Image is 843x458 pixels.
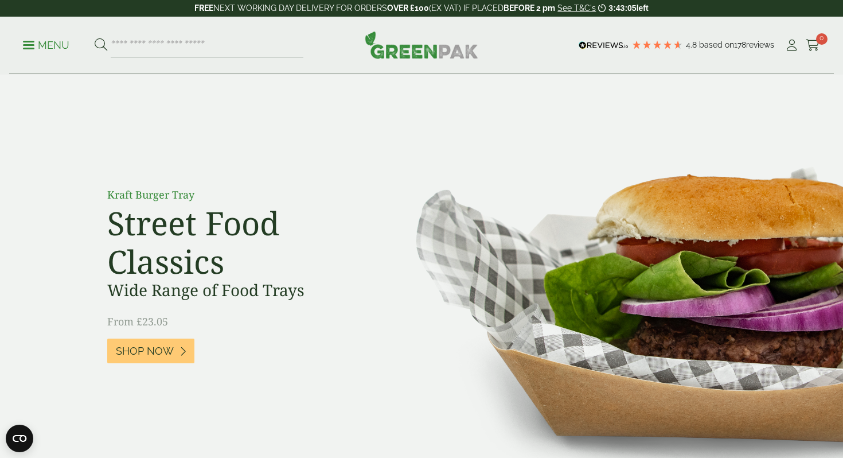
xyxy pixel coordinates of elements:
[746,40,774,49] span: reviews
[637,3,649,13] span: left
[806,40,820,51] i: Cart
[23,38,69,50] a: Menu
[734,40,746,49] span: 178
[699,40,734,49] span: Based on
[107,187,365,203] p: Kraft Burger Tray
[365,31,478,59] img: GreenPak Supplies
[557,3,596,13] a: See T&C's
[6,425,33,452] button: Open CMP widget
[816,33,828,45] span: 0
[107,204,365,281] h2: Street Food Classics
[608,3,636,13] span: 3:43:05
[806,37,820,54] a: 0
[107,339,194,363] a: Shop Now
[107,281,365,300] h3: Wide Range of Food Trays
[116,345,174,358] span: Shop Now
[631,40,683,50] div: 4.78 Stars
[23,38,69,52] p: Menu
[785,40,799,51] i: My Account
[194,3,213,13] strong: FREE
[504,3,555,13] strong: BEFORE 2 pm
[579,41,629,49] img: REVIEWS.io
[387,3,429,13] strong: OVER £100
[107,315,168,328] span: From £23.05
[686,40,699,49] span: 4.8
